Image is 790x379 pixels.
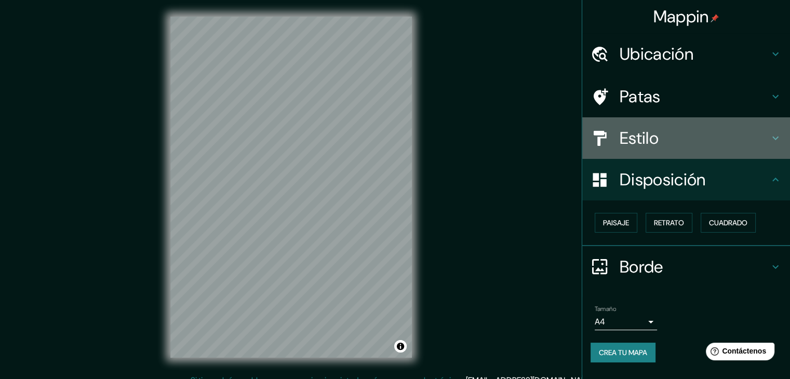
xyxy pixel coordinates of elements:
[620,43,693,65] font: Ubicación
[595,314,657,330] div: A4
[698,339,779,368] iframe: Lanzador de widgets de ayuda
[620,127,659,149] font: Estilo
[653,6,709,28] font: Mappin
[582,33,790,75] div: Ubicación
[582,246,790,288] div: Borde
[599,348,647,357] font: Crea tu mapa
[170,17,412,358] canvas: Mapa
[394,340,407,353] button: Activar o desactivar atribución
[582,159,790,200] div: Disposición
[646,213,692,233] button: Retrato
[591,343,655,362] button: Crea tu mapa
[711,14,719,22] img: pin-icon.png
[709,218,747,227] font: Cuadrado
[620,86,661,107] font: Patas
[620,169,705,191] font: Disposición
[582,76,790,117] div: Patas
[595,305,616,313] font: Tamaño
[603,218,629,227] font: Paisaje
[582,117,790,159] div: Estilo
[620,256,663,278] font: Borde
[595,316,605,327] font: A4
[654,218,684,227] font: Retrato
[701,213,756,233] button: Cuadrado
[595,213,637,233] button: Paisaje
